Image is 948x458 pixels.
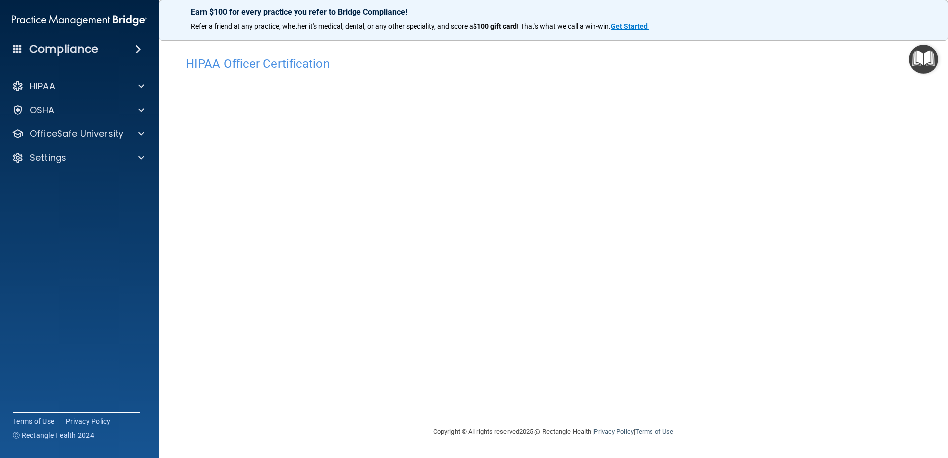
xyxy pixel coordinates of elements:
span: Refer a friend at any practice, whether it's medical, dental, or any other speciality, and score a [191,22,473,30]
h4: HIPAA Officer Certification [186,57,921,70]
a: OfficeSafe University [12,128,144,140]
a: Terms of Use [635,428,673,435]
p: Earn $100 for every practice you refer to Bridge Compliance! [191,7,916,17]
a: Terms of Use [13,416,54,426]
a: Privacy Policy [594,428,633,435]
span: ! That's what we call a win-win. [517,22,611,30]
div: Copyright © All rights reserved 2025 @ Rectangle Health | | [372,416,734,448]
a: OSHA [12,104,144,116]
p: OfficeSafe University [30,128,123,140]
a: Settings [12,152,144,164]
strong: Get Started [611,22,648,30]
iframe: hipaa-training [186,76,921,398]
button: Open Resource Center [909,45,938,74]
span: Ⓒ Rectangle Health 2024 [13,430,94,440]
p: Settings [30,152,66,164]
p: HIPAA [30,80,55,92]
a: HIPAA [12,80,144,92]
h4: Compliance [29,42,98,56]
p: OSHA [30,104,55,116]
a: Get Started [611,22,649,30]
img: PMB logo [12,10,147,30]
strong: $100 gift card [473,22,517,30]
a: Privacy Policy [66,416,111,426]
